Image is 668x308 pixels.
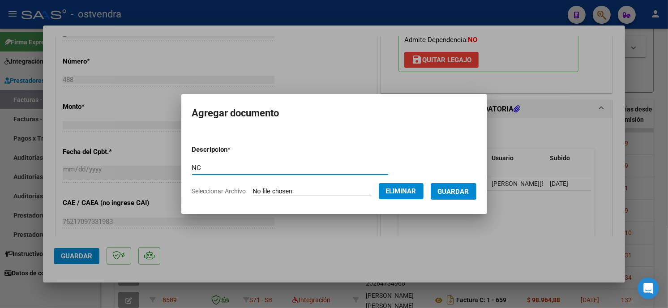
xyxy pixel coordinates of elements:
[386,187,416,195] span: Eliminar
[638,278,659,299] div: Open Intercom Messenger
[192,188,246,195] span: Seleccionar Archivo
[379,183,424,199] button: Eliminar
[192,105,476,122] h2: Agregar documento
[192,145,278,155] p: Descripcion
[438,188,469,196] span: Guardar
[431,183,476,200] button: Guardar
